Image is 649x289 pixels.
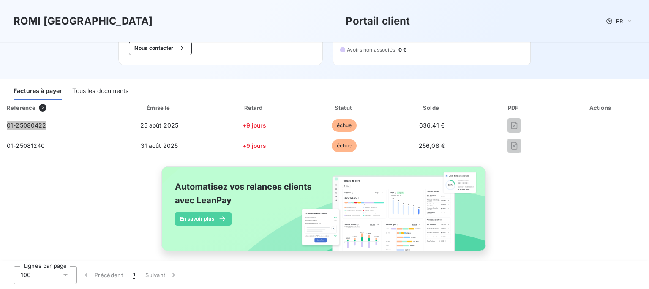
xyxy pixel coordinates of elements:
[72,82,128,100] div: Tous les documents
[140,266,183,284] button: Suivant
[128,266,140,284] button: 1
[419,122,444,129] span: 636,41 €
[129,41,191,55] button: Nous contacter
[555,104,647,112] div: Actions
[347,46,395,54] span: Avoirs non associés
[7,104,35,111] div: Référence
[141,142,178,149] span: 31 août 2025
[390,104,474,112] div: Solde
[332,119,357,132] span: échue
[21,271,31,279] span: 100
[154,161,495,265] img: banner
[210,104,298,112] div: Retard
[419,142,445,149] span: 256,08 €
[346,14,410,29] h3: Portail client
[477,104,551,112] div: PDF
[301,104,387,112] div: Statut
[140,122,179,129] span: 25 août 2025
[332,139,357,152] span: échue
[243,122,266,129] span: +9 jours
[14,14,153,29] h3: ROMI [GEOGRAPHIC_DATA]
[7,122,46,129] span: 01-25080422
[398,46,406,54] span: 0 €
[7,142,45,149] span: 01-25081240
[112,104,207,112] div: Émise le
[243,142,266,149] span: +9 jours
[14,82,62,100] div: Factures à payer
[39,104,46,112] span: 2
[133,271,135,279] span: 1
[77,266,128,284] button: Précédent
[616,18,623,25] span: FR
